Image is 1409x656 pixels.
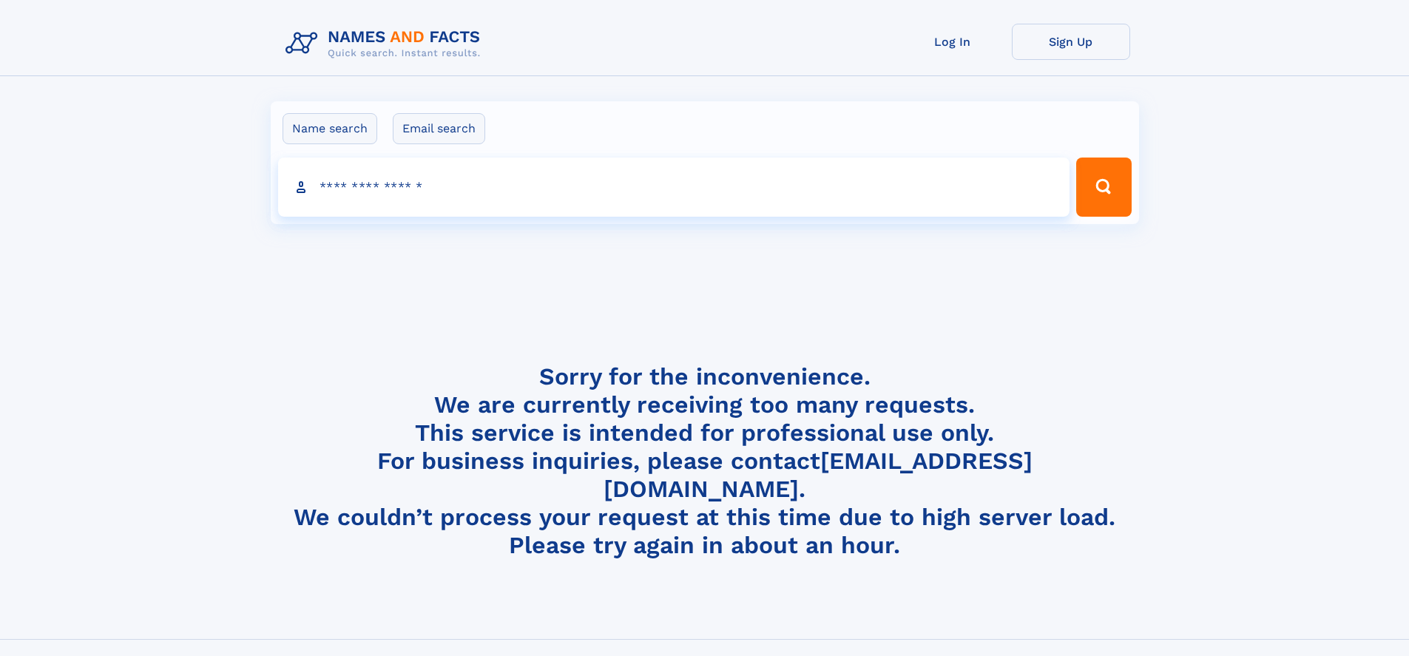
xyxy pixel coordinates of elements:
[283,113,377,144] label: Name search
[604,447,1033,503] a: [EMAIL_ADDRESS][DOMAIN_NAME]
[280,362,1130,560] h4: Sorry for the inconvenience. We are currently receiving too many requests. This service is intend...
[1012,24,1130,60] a: Sign Up
[1076,158,1131,217] button: Search Button
[280,24,493,64] img: Logo Names and Facts
[278,158,1070,217] input: search input
[393,113,485,144] label: Email search
[893,24,1012,60] a: Log In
